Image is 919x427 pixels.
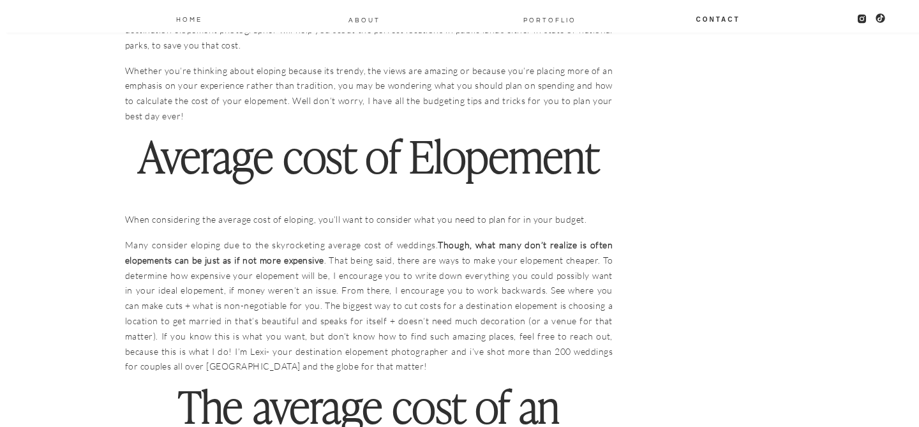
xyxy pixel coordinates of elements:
[125,237,613,374] p: Many consider eloping due to the skyrocketing average cost of weddings. . That being said, there ...
[125,197,613,227] p: When considering the average cost of eloping, you’ll want to consider what you need to plan for i...
[138,131,600,184] strong: Average cost of Elopement
[695,13,741,24] a: Contact
[175,13,203,24] a: Home
[125,63,613,124] p: Whether you’re thinking about eloping because its trendy, the views are amazing or because you’re...
[518,14,581,24] a: PORTOFLIO
[125,239,613,266] strong: Though, what many don’t realize is often elopements can be just as if not more expensive
[348,14,381,24] a: About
